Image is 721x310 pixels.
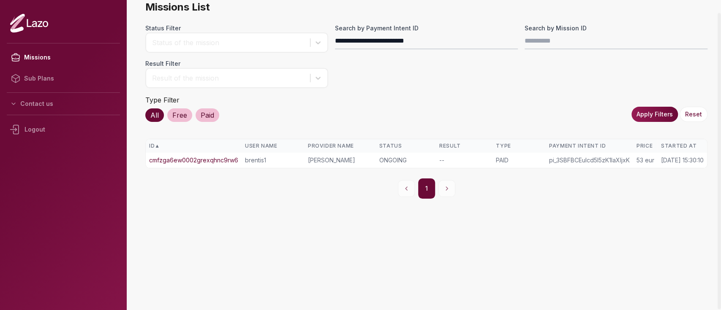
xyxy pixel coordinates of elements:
div: Paid [196,108,219,122]
div: Price [637,143,654,149]
a: Missions [7,47,120,68]
a: cmfzga6ew0002grexqhnc9rw6 [149,156,238,164]
div: pi_3SBFBCEulcd5I5zK1laXIjxK [549,156,630,164]
label: Status Filter [145,24,328,32]
div: Status [379,143,433,149]
div: Result [439,143,489,149]
div: brentis1 [245,156,301,164]
div: [DATE] 15:30:10 [661,156,704,164]
div: 53 eur [637,156,654,164]
button: 1 [418,178,435,199]
div: All [145,108,164,122]
label: Result Filter [145,59,328,68]
button: Apply Filters [631,107,678,122]
label: Search by Mission ID [525,24,707,32]
div: PAID [496,156,542,164]
div: Started At [661,143,704,149]
span: Missions List [145,0,707,14]
div: [PERSON_NAME] [308,156,373,164]
div: Result of the mission [152,73,306,83]
button: Contact us [7,96,120,111]
button: Reset [680,107,707,122]
div: ONGOING [379,156,433,164]
div: Payment Intent ID [549,143,630,149]
div: Type [496,143,542,149]
div: Provider Name [308,143,373,149]
div: User Name [245,143,301,149]
div: -- [439,156,489,164]
a: Sub Plans [7,68,120,89]
span: ▲ [155,143,160,149]
div: Logout [7,119,120,140]
label: Search by Payment Intent ID [335,24,518,32]
div: ID [149,143,238,149]
label: Type Filter [145,96,180,104]
div: Status of the mission [152,38,306,48]
div: Free [167,108,192,122]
